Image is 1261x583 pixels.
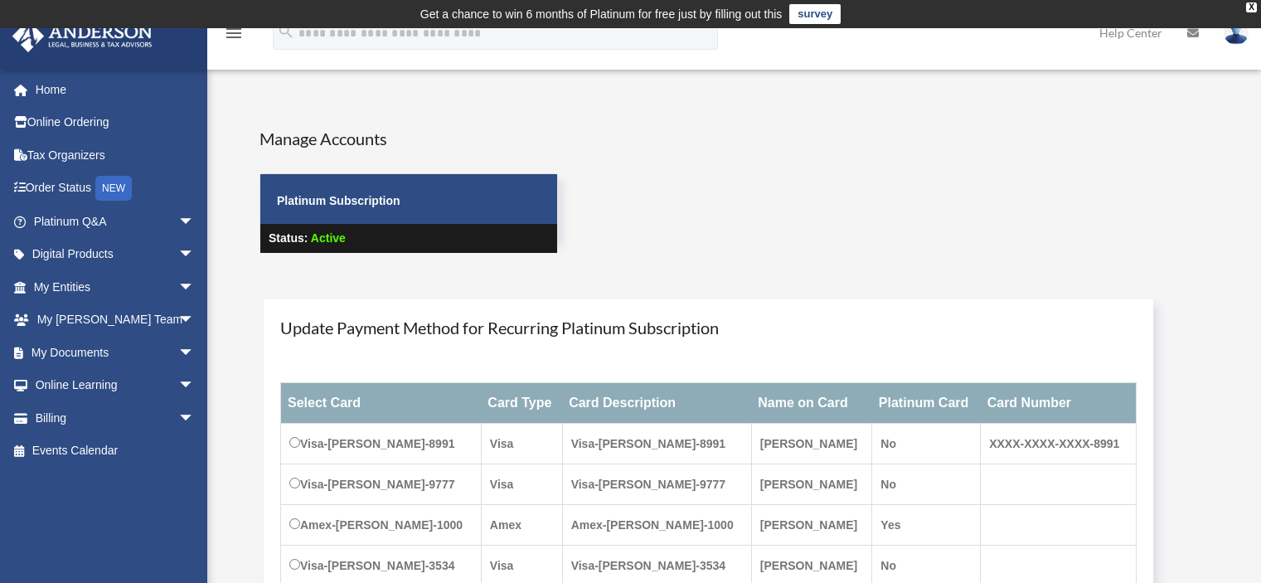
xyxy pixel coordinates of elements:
[12,369,220,402] a: Online Learningarrow_drop_down
[12,138,220,172] a: Tax Organizers
[12,106,220,139] a: Online Ordering
[178,205,211,239] span: arrow_drop_down
[1246,2,1257,12] div: close
[178,238,211,272] span: arrow_drop_down
[281,464,482,505] td: Visa-[PERSON_NAME]-9777
[281,383,482,424] th: Select Card
[981,424,1136,464] td: XXXX-XXXX-XXXX-8991
[872,383,981,424] th: Platinum Card
[872,424,981,464] td: No
[12,304,220,337] a: My [PERSON_NAME] Teamarrow_drop_down
[311,231,346,245] span: Active
[12,73,220,106] a: Home
[562,424,751,464] td: Visa-[PERSON_NAME]-8991
[12,205,220,238] a: Platinum Q&Aarrow_drop_down
[12,336,220,369] a: My Documentsarrow_drop_down
[872,464,981,505] td: No
[12,238,220,271] a: Digital Productsarrow_drop_down
[12,435,220,468] a: Events Calendar
[751,383,872,424] th: Name on Card
[1224,21,1249,45] img: User Pic
[280,316,1137,339] h4: Update Payment Method for Recurring Platinum Subscription
[178,369,211,403] span: arrow_drop_down
[259,127,558,150] h4: Manage Accounts
[178,270,211,304] span: arrow_drop_down
[420,4,783,24] div: Get a chance to win 6 months of Platinum for free just by filling out this
[562,464,751,505] td: Visa-[PERSON_NAME]-9777
[751,505,872,546] td: [PERSON_NAME]
[562,505,751,546] td: Amex-[PERSON_NAME]-1000
[178,401,211,435] span: arrow_drop_down
[481,383,562,424] th: Card Type
[12,270,220,304] a: My Entitiesarrow_drop_down
[872,505,981,546] td: Yes
[224,29,244,43] a: menu
[981,383,1136,424] th: Card Number
[481,505,562,546] td: Amex
[481,464,562,505] td: Visa
[12,172,220,206] a: Order StatusNEW
[277,194,400,207] strong: Platinum Subscription
[12,401,220,435] a: Billingarrow_drop_down
[224,23,244,43] i: menu
[281,424,482,464] td: Visa-[PERSON_NAME]-8991
[751,424,872,464] td: [PERSON_NAME]
[95,176,132,201] div: NEW
[178,336,211,370] span: arrow_drop_down
[481,424,562,464] td: Visa
[277,22,295,41] i: search
[7,20,158,52] img: Anderson Advisors Platinum Portal
[269,231,308,245] strong: Status:
[281,505,482,546] td: Amex-[PERSON_NAME]-1000
[562,383,751,424] th: Card Description
[178,304,211,338] span: arrow_drop_down
[751,464,872,505] td: [PERSON_NAME]
[789,4,841,24] a: survey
